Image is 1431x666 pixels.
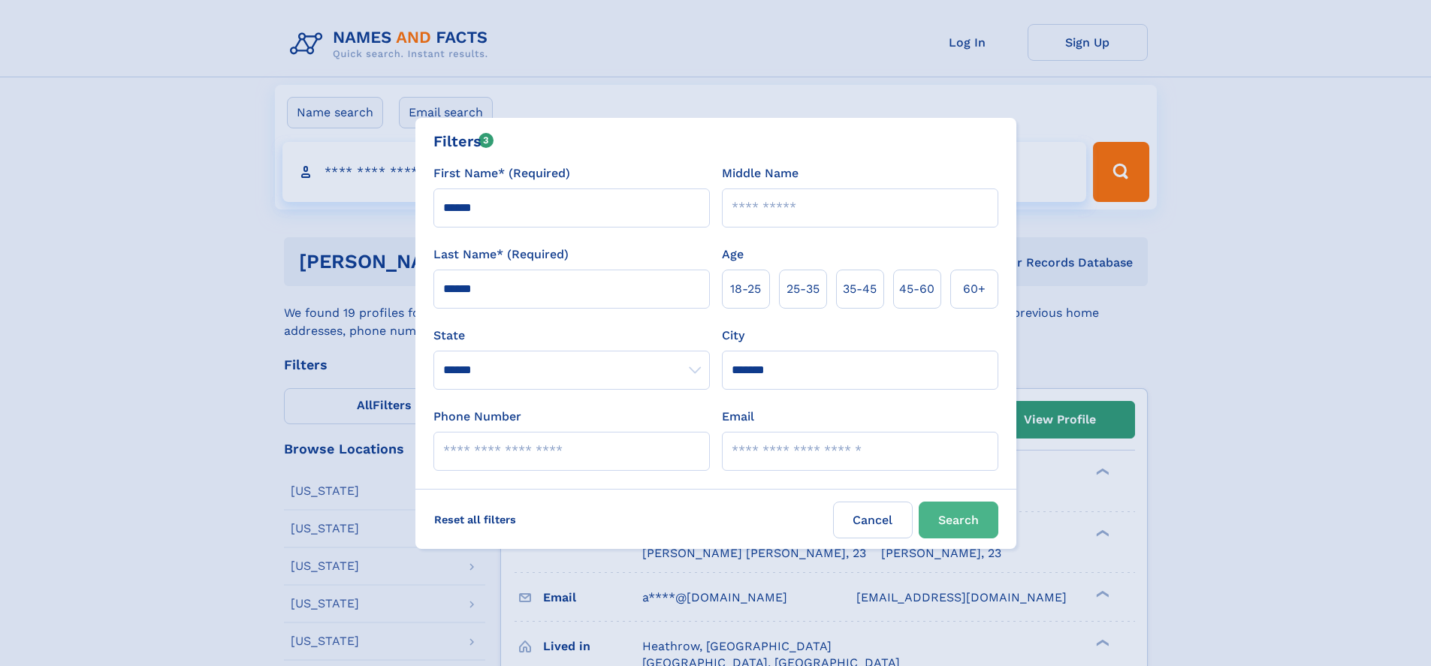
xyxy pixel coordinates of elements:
span: 60+ [963,280,986,298]
label: City [722,327,744,345]
span: 18‑25 [730,280,761,298]
label: Age [722,246,744,264]
label: Reset all filters [424,502,526,538]
label: Last Name* (Required) [433,246,569,264]
span: 45‑60 [899,280,934,298]
label: Middle Name [722,164,799,182]
label: Phone Number [433,408,521,426]
label: State [433,327,710,345]
label: Cancel [833,502,913,538]
div: Filters [433,130,494,152]
button: Search [919,502,998,538]
label: First Name* (Required) [433,164,570,182]
span: 35‑45 [843,280,877,298]
span: 25‑35 [786,280,820,298]
label: Email [722,408,754,426]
